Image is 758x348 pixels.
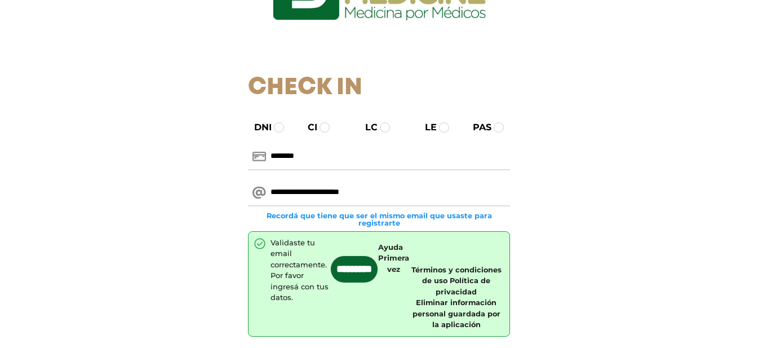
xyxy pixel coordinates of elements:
label: PAS [463,121,491,134]
label: DNI [244,121,272,134]
h1: Check In [248,74,510,102]
a: Primera vez [378,253,409,275]
a: Eliminar información personal guardada por la aplicación [413,298,500,329]
label: CI [298,121,317,134]
div: Validaste tu email correctamente. Por favor ingresá con tus datos. [271,237,330,303]
a: Política de privacidad [436,276,490,296]
a: Ayuda [378,242,403,253]
label: LE [415,121,437,134]
small: Recordá que tiene que ser el mismo email que usaste para registrarte [248,212,510,227]
div: | [401,265,512,331]
label: LC [355,121,378,134]
a: Términos y condiciones de uso [411,266,502,285]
